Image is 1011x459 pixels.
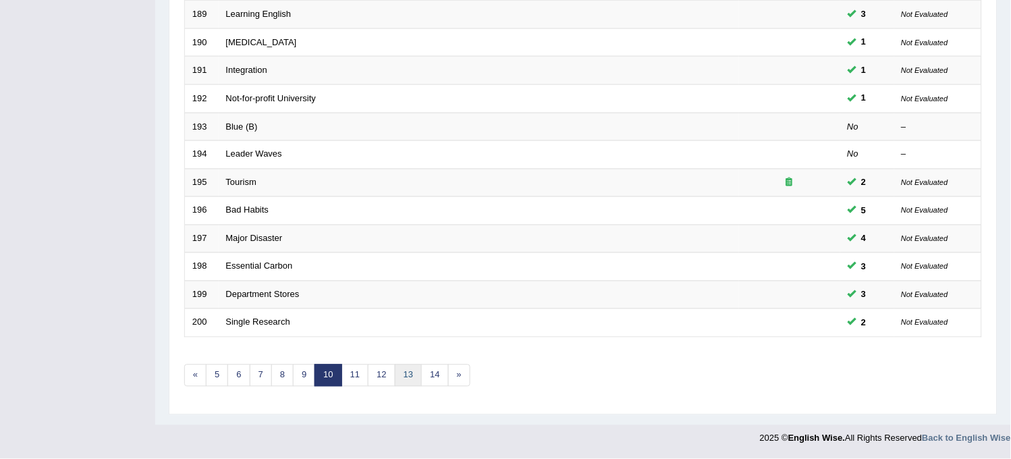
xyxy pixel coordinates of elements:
[902,148,975,161] div: –
[185,113,219,141] td: 193
[848,149,859,159] em: No
[226,234,283,244] a: Major Disaster
[902,207,948,215] small: Not Evaluated
[856,35,872,49] span: You can still take this question
[902,235,948,243] small: Not Evaluated
[341,364,368,387] a: 11
[902,66,948,74] small: Not Evaluated
[185,84,219,113] td: 192
[185,57,219,85] td: 191
[902,121,975,134] div: –
[227,364,250,387] a: 6
[848,122,859,132] em: No
[368,364,395,387] a: 12
[185,1,219,29] td: 189
[185,253,219,281] td: 198
[856,175,872,190] span: You can still take this question
[902,179,948,187] small: Not Evaluated
[226,205,269,215] a: Bad Habits
[421,364,448,387] a: 14
[185,28,219,57] td: 190
[760,425,1011,445] div: 2025 © All Rights Reserved
[226,178,257,188] a: Tourism
[185,281,219,309] td: 199
[856,316,872,330] span: You can still take this question
[902,291,948,299] small: Not Evaluated
[185,197,219,225] td: 196
[448,364,470,387] a: »
[395,364,422,387] a: 13
[856,288,872,302] span: You can still take this question
[226,93,317,103] a: Not-for-profit University
[856,91,872,105] span: You can still take this question
[856,63,872,78] span: You can still take this question
[185,309,219,337] td: 200
[902,263,948,271] small: Not Evaluated
[206,364,228,387] a: 5
[226,37,297,47] a: [MEDICAL_DATA]
[902,38,948,47] small: Not Evaluated
[788,433,845,443] strong: English Wise.
[271,364,294,387] a: 8
[923,433,1011,443] a: Back to English Wise
[185,141,219,169] td: 194
[902,319,948,327] small: Not Evaluated
[226,149,282,159] a: Leader Waves
[226,261,293,271] a: Essential Carbon
[250,364,272,387] a: 7
[856,232,872,246] span: You can still take this question
[902,10,948,18] small: Not Evaluated
[226,290,300,300] a: Department Stores
[226,9,292,19] a: Learning English
[902,94,948,103] small: Not Evaluated
[226,317,290,327] a: Single Research
[746,177,833,190] div: Exam occurring question
[856,7,872,22] span: You can still take this question
[856,260,872,274] span: You can still take this question
[315,364,341,387] a: 10
[293,364,315,387] a: 9
[226,65,267,75] a: Integration
[185,225,219,253] td: 197
[226,122,258,132] a: Blue (B)
[856,204,872,218] span: You can still take this question
[185,169,219,197] td: 195
[184,364,207,387] a: «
